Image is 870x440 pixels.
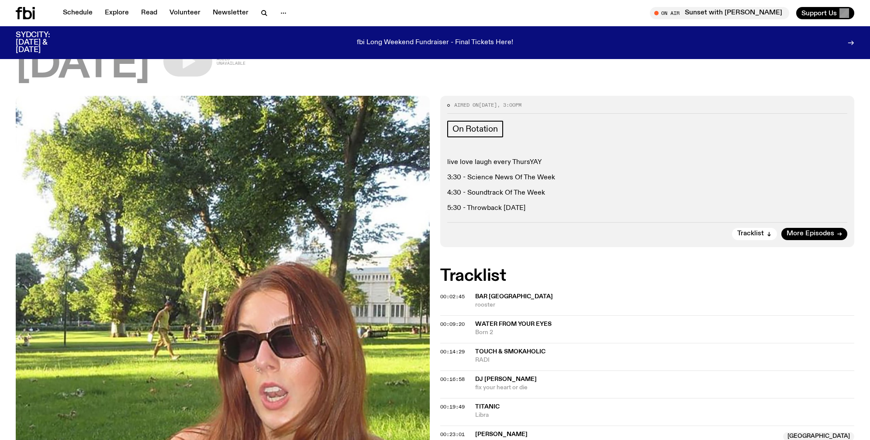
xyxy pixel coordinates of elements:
span: Support Us [801,9,837,17]
button: On AirSunset with [PERSON_NAME] [650,7,789,19]
h2: Tracklist [440,268,854,284]
p: fbi Long Weekend Fundraiser - Final Tickets Here! [357,39,513,47]
span: bar [GEOGRAPHIC_DATA] [475,293,553,300]
a: Explore [100,7,134,19]
span: [DATE] [16,46,149,85]
button: 00:09:20 [440,322,465,327]
p: live love laugh every ThursYAY [447,158,847,167]
span: 00:02:45 [440,293,465,300]
span: Born 2 [475,328,854,337]
span: dj [PERSON_NAME] [475,376,537,382]
span: Audio unavailable [217,57,245,66]
span: Water From Your Eyes [475,321,552,327]
a: Schedule [58,7,98,19]
button: 00:23:01 [440,432,465,437]
button: 00:02:45 [440,294,465,299]
span: 00:16:58 [440,376,465,383]
span: [DATE] [479,101,497,108]
span: More Episodes [787,230,834,237]
span: Titanic [475,404,500,410]
button: 00:19:49 [440,405,465,409]
p: 3:30 - Science News Of The Week [447,174,847,182]
span: Tracklist [737,230,764,237]
span: On Rotation [452,124,498,134]
button: Support Us [796,7,854,19]
h3: SYDCITY: [DATE] & [DATE] [16,31,72,54]
a: Newsletter [207,7,254,19]
span: rooster [475,301,854,309]
span: fix your heart or die [475,384,854,392]
span: RADI [475,356,854,364]
span: [PERSON_NAME] [475,431,528,437]
span: 00:14:29 [440,348,465,355]
a: On Rotation [447,121,503,137]
button: Tracklist [732,228,777,240]
span: 00:23:01 [440,431,465,438]
a: More Episodes [781,228,847,240]
span: Libra [475,411,854,419]
p: 5:30 - Throwback [DATE] [447,204,847,213]
span: Aired on [454,101,479,108]
a: Volunteer [164,7,206,19]
a: Read [136,7,162,19]
span: , 3:00pm [497,101,521,108]
span: Touch & SMOKAHOLIC [475,349,545,355]
p: 4:30 - Soundtrack Of The Week [447,189,847,197]
button: 00:14:29 [440,349,465,354]
span: 00:09:20 [440,321,465,328]
button: 00:16:58 [440,377,465,382]
span: 00:19:49 [440,403,465,410]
